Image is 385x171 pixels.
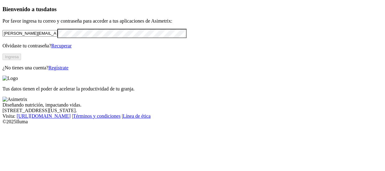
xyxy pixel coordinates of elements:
img: Asimetrix [2,97,27,102]
div: Diseñando nutrición, impactando vidas. [2,102,383,108]
span: datos [43,6,57,12]
a: Recuperar [51,43,72,48]
img: Logo [2,76,18,81]
div: [STREET_ADDRESS][US_STATE]. [2,108,383,113]
a: Regístrate [48,65,69,70]
button: Ingresa [2,54,21,60]
input: Tu correo [2,30,57,37]
div: Visita : | | [2,113,383,119]
h3: Bienvenido a tus [2,6,383,13]
a: Línea de ética [123,113,151,119]
a: Términos y condiciones [73,113,121,119]
p: ¿No tienes una cuenta? [2,65,383,71]
div: © 2025 Iluma [2,119,383,125]
p: Tus datos tienen el poder de acelerar la productividad de tu granja. [2,86,383,92]
p: Por favor ingresa tu correo y contraseña para acceder a tus aplicaciones de Asimetrix: [2,18,383,24]
p: Olvidaste tu contraseña? [2,43,383,49]
a: [URL][DOMAIN_NAME] [17,113,71,119]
